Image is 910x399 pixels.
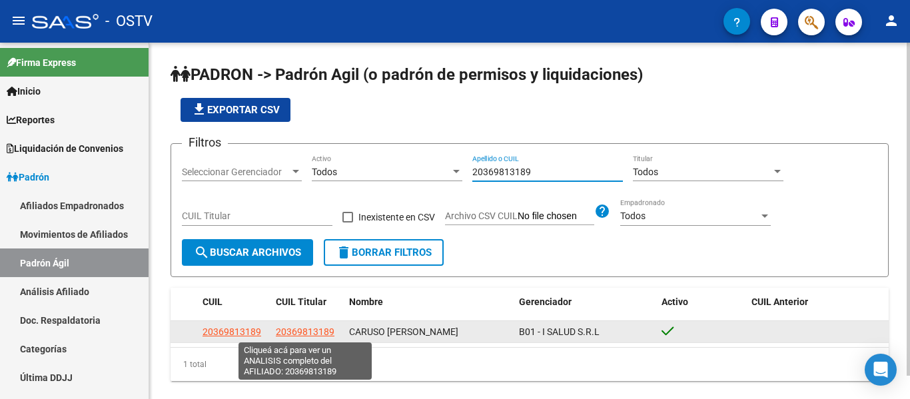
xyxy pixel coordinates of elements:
span: Exportar CSV [191,104,280,116]
span: Seleccionar Gerenciador [182,167,290,178]
span: CUIL Titular [276,296,326,307]
span: PADRON -> Padrón Agil (o padrón de permisos y liquidaciones) [171,65,643,84]
mat-icon: menu [11,13,27,29]
span: Liquidación de Convenios [7,141,123,156]
datatable-header-cell: Nombre [344,288,514,316]
span: Inicio [7,84,41,99]
span: B01 - I SALUD S.R.L [519,326,600,337]
button: Exportar CSV [181,98,290,122]
span: 20369813189 [276,326,334,337]
span: Todos [620,210,646,221]
datatable-header-cell: Gerenciador [514,288,657,316]
mat-icon: person [883,13,899,29]
span: Firma Express [7,55,76,70]
span: Todos [312,167,337,177]
mat-icon: delete [336,244,352,260]
span: Inexistente en CSV [358,209,435,225]
span: - OSTV [105,7,153,36]
span: 20369813189 [203,326,261,337]
div: Open Intercom Messenger [865,354,897,386]
span: CUIL Anterior [751,296,808,307]
span: Padrón [7,170,49,185]
button: Buscar Archivos [182,239,313,266]
div: 1 total [171,348,889,381]
button: Borrar Filtros [324,239,444,266]
span: Nombre [349,296,383,307]
span: CARUSO [PERSON_NAME] [349,326,458,337]
input: Archivo CSV CUIL [518,210,594,222]
span: Gerenciador [519,296,572,307]
datatable-header-cell: Activo [656,288,746,316]
span: Borrar Filtros [336,246,432,258]
datatable-header-cell: CUIL Anterior [746,288,889,316]
h3: Filtros [182,133,228,152]
mat-icon: search [194,244,210,260]
span: CUIL [203,296,223,307]
mat-icon: file_download [191,101,207,117]
mat-icon: help [594,203,610,219]
span: Buscar Archivos [194,246,301,258]
span: Todos [633,167,658,177]
span: Reportes [7,113,55,127]
span: Archivo CSV CUIL [445,210,518,221]
datatable-header-cell: CUIL [197,288,270,316]
span: Activo [662,296,688,307]
datatable-header-cell: CUIL Titular [270,288,344,316]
